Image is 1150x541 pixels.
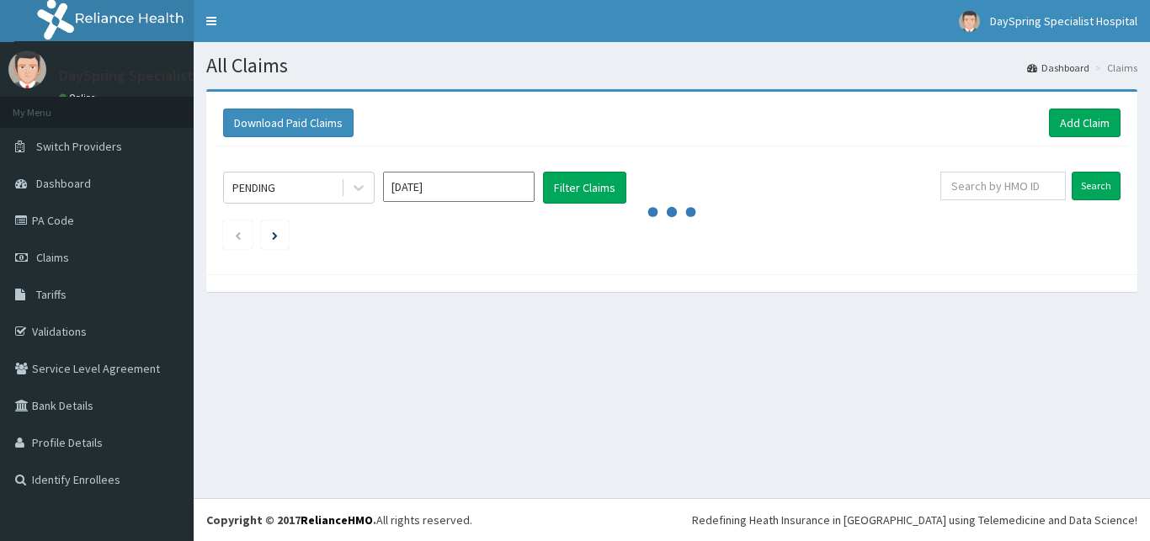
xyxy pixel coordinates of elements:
div: Redefining Heath Insurance in [GEOGRAPHIC_DATA] using Telemedicine and Data Science! [692,512,1137,528]
h1: All Claims [206,55,1137,77]
span: Switch Providers [36,139,122,154]
button: Download Paid Claims [223,109,354,137]
span: Tariffs [36,287,67,302]
input: Select Month and Year [383,172,535,202]
a: Add Claim [1049,109,1121,137]
li: Claims [1091,61,1137,75]
p: DaySpring Specialist Hospital [59,68,253,83]
a: Previous page [234,227,242,242]
span: DaySpring Specialist Hospital [990,13,1137,29]
img: User Image [959,11,980,32]
svg: audio-loading [647,187,697,237]
img: User Image [8,50,46,88]
a: RelianceHMO [301,512,373,528]
span: Dashboard [36,176,91,191]
footer: All rights reserved. [194,498,1150,541]
button: Filter Claims [543,172,626,204]
span: Claims [36,250,69,265]
div: PENDING [232,179,275,196]
a: Next page [272,227,278,242]
a: Online [59,92,99,103]
input: Search by HMO ID [940,172,1066,200]
a: Dashboard [1027,61,1089,75]
input: Search [1072,172,1121,200]
strong: Copyright © 2017 . [206,512,376,528]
